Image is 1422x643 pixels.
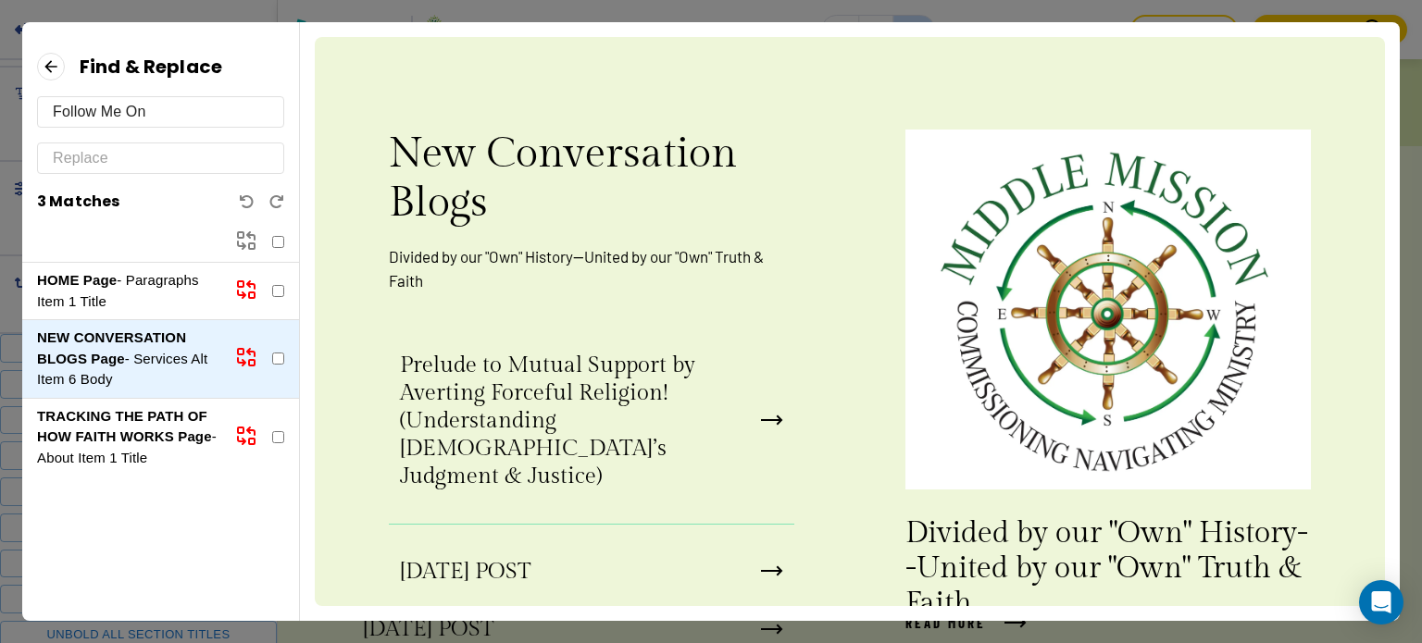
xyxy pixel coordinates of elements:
[37,406,220,469] p: - About Item 1 Title
[37,272,117,288] strong: HOME Page
[37,270,220,312] p: - Paragraphs Item 1 Title
[37,189,119,215] h6: 3 Matches
[400,558,531,586] p: [DATE] POST
[269,194,284,209] button: Redo
[80,52,222,81] h6: Find & Replace
[389,130,794,228] p: New Conversation Blogs
[240,194,255,209] button: Undo
[400,352,754,490] p: Prelude to Mutual Support by Averting Forceful Religion! (Understanding [DEMOGRAPHIC_DATA]’s Judg...
[37,328,220,390] p: - Services Alt Item 6 Body
[905,130,1311,489] img: a7ebc6aaa3e261c68420cd133dd2c7c5.webp
[37,329,186,366] strong: NEW CONVERSATION BLOGS Page
[389,244,794,292] p: Divided by our "Own" History--United by our "Own" Truth & Faith
[53,143,268,173] input: Replace
[1359,580,1403,624] div: Open Intercom Messenger
[905,515,1311,621] p: Divided by our "Own" History--United by our "Own" Truth & Faith
[37,408,212,445] strong: TRACKING THE PATH OF HOW FAITH WORKS Page
[389,525,794,620] button: [DATE] POST
[389,318,794,525] button: Prelude to Mutual Support by Averting Forceful Religion! (Understanding [DEMOGRAPHIC_DATA]’s Judg...
[53,97,268,127] input: Search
